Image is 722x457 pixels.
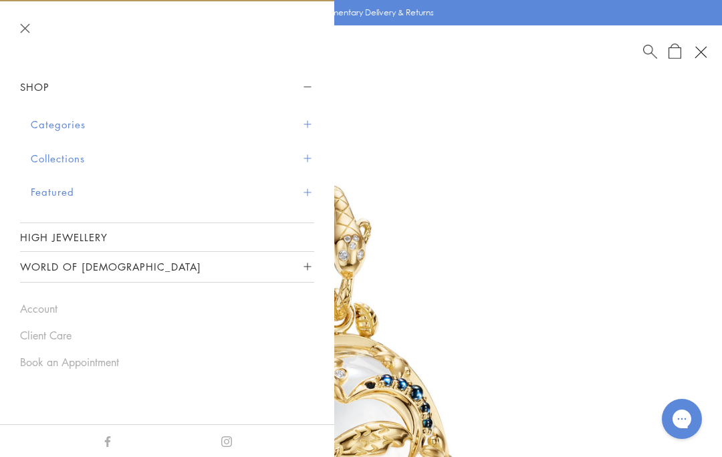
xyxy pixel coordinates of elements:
[20,301,314,316] a: Account
[20,72,314,102] button: Shop
[689,41,712,63] button: Open navigation
[20,23,30,33] button: Close navigation
[20,252,314,282] button: World of [DEMOGRAPHIC_DATA]
[643,43,657,60] a: Search
[655,394,709,444] iframe: Gorgias live chat messenger
[669,43,681,60] a: Open Shopping Bag
[31,108,314,142] button: Categories
[31,142,314,176] button: Collections
[102,433,113,448] a: Facebook
[282,6,434,19] p: Enjoy Complimentary Delivery & Returns
[20,72,314,283] nav: Sidebar navigation
[221,433,232,448] a: Instagram
[31,175,314,209] button: Featured
[20,355,314,369] a: Book an Appointment
[20,223,314,251] a: High Jewellery
[20,328,314,343] a: Client Care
